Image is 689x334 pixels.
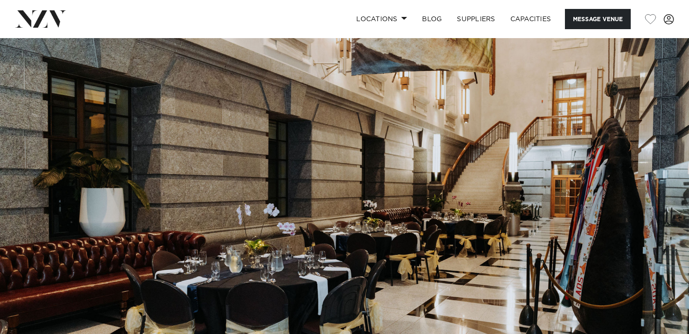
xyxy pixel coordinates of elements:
a: Capacities [503,9,559,29]
img: nzv-logo.png [15,10,66,27]
button: Message Venue [565,9,631,29]
a: BLOG [415,9,449,29]
a: Locations [349,9,415,29]
a: SUPPLIERS [449,9,502,29]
